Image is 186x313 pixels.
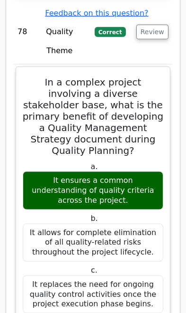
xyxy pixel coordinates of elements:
[90,214,97,223] span: b.
[22,76,164,156] h5: In a complex project involving a diverse stakeholder base, what is the primary benefit of develop...
[23,224,163,262] div: It allows for complete elimination of all quality-related risks throughout the project lifecycle.
[23,171,163,209] div: It ensures a common understanding of quality criteria across the project.
[31,19,89,65] td: Quality Theme
[136,25,168,39] button: Review
[14,19,31,65] td: 78
[45,9,148,18] a: Feedback on this question?
[95,27,125,37] span: Correct
[91,266,97,275] span: c.
[91,162,98,171] span: a.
